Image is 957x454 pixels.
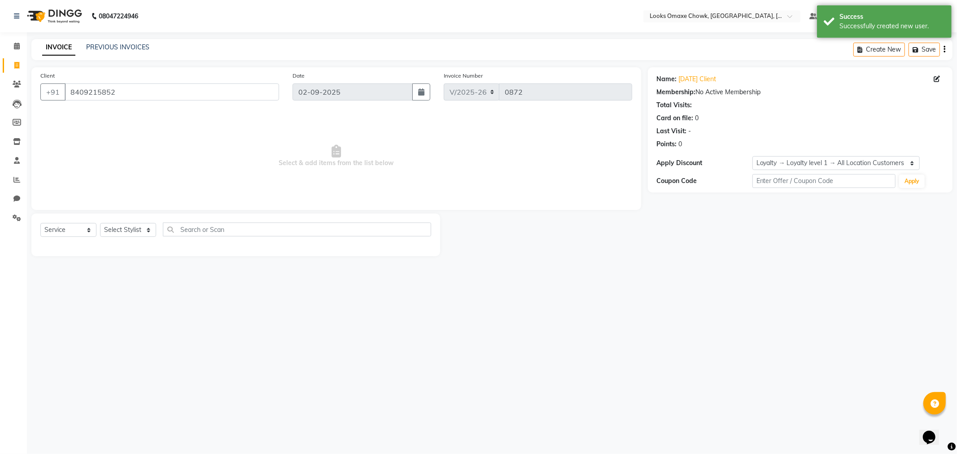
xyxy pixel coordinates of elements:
a: INVOICE [42,39,75,56]
input: Enter Offer / Coupon Code [752,174,896,188]
label: Date [293,72,305,80]
button: Create New [853,43,905,57]
a: [DATE] Client [679,74,717,84]
div: Name: [657,74,677,84]
div: 0 [695,113,699,123]
button: +91 [40,83,66,100]
div: Apply Discount [657,158,752,168]
input: Search by Name/Mobile/Email/Code [65,83,279,100]
span: Select & add items from the list below [40,111,632,201]
div: - [689,127,691,136]
label: Invoice Number [444,72,483,80]
div: Points: [657,140,677,149]
div: 0 [679,140,682,149]
div: No Active Membership [657,87,944,97]
a: PREVIOUS INVOICES [86,43,149,51]
div: Success [839,12,945,22]
img: logo [23,4,84,29]
div: Card on file: [657,113,694,123]
div: Successfully created new user. [839,22,945,31]
iframe: chat widget [919,418,948,445]
input: Search or Scan [163,223,431,236]
div: Total Visits: [657,100,692,110]
div: Coupon Code [657,176,752,186]
div: Membership: [657,87,696,97]
button: Apply [899,175,925,188]
div: Last Visit: [657,127,687,136]
b: 08047224946 [99,4,138,29]
label: Client [40,72,55,80]
button: Save [909,43,940,57]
